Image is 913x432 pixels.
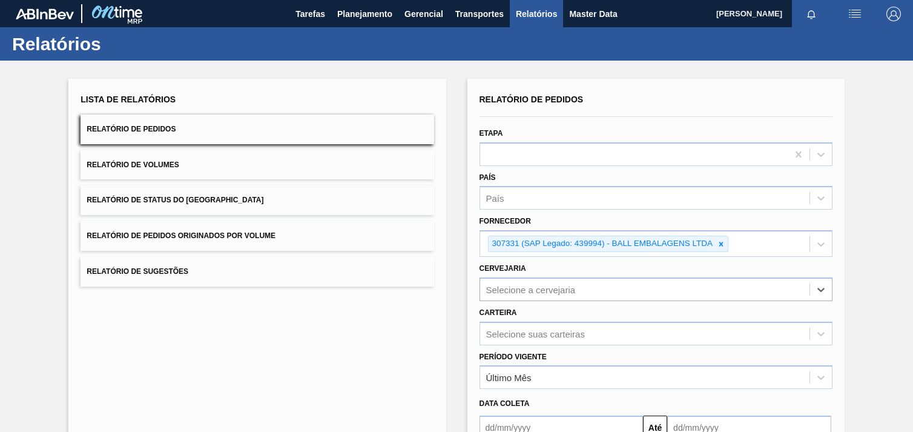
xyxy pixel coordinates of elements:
[404,7,443,21] span: Gerencial
[87,196,263,204] span: Relatório de Status do [GEOGRAPHIC_DATA]
[81,221,433,251] button: Relatório de Pedidos Originados por Volume
[455,7,504,21] span: Transportes
[486,193,504,204] div: País
[480,129,503,138] label: Etapa
[81,257,433,287] button: Relatório de Sugestões
[295,7,325,21] span: Tarefas
[486,373,532,383] div: Último Mês
[337,7,392,21] span: Planejamento
[81,95,176,104] span: Lista de Relatórios
[480,95,584,104] span: Relatório de Pedidos
[480,264,526,273] label: Cervejaria
[480,217,531,225] label: Fornecedor
[480,173,496,182] label: País
[12,37,227,51] h1: Relatórios
[886,7,901,21] img: Logout
[486,284,576,294] div: Selecione a cervejaria
[489,236,714,251] div: 307331 (SAP Legado: 439994) - BALL EMBALAGENS LTDA
[480,399,530,408] span: Data coleta
[87,231,275,240] span: Relatório de Pedidos Originados por Volume
[480,308,517,317] label: Carteira
[792,5,831,22] button: Notificações
[16,8,74,19] img: TNhmsLtSVTkK8tSr43FrP2fwEKptu5GPRR3wAAAABJRU5ErkJggg==
[81,115,433,144] button: Relatório de Pedidos
[569,7,617,21] span: Master Data
[87,161,179,169] span: Relatório de Volumes
[87,125,176,133] span: Relatório de Pedidos
[81,150,433,180] button: Relatório de Volumes
[516,7,557,21] span: Relatórios
[486,328,585,339] div: Selecione suas carteiras
[81,185,433,215] button: Relatório de Status do [GEOGRAPHIC_DATA]
[480,353,547,361] label: Período Vigente
[848,7,862,21] img: userActions
[87,267,188,276] span: Relatório de Sugestões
